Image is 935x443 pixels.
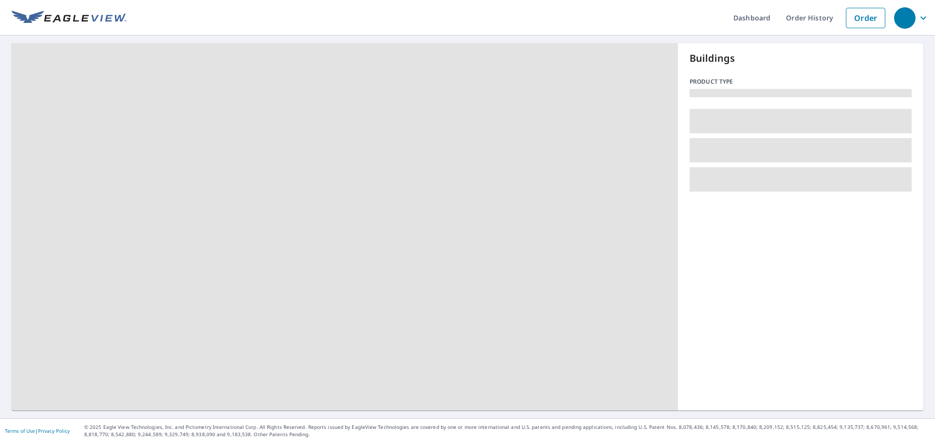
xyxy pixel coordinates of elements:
a: Order [846,8,885,28]
a: Terms of Use [5,427,35,434]
p: Product type [690,77,912,86]
p: Buildings [690,51,912,66]
img: EV Logo [12,11,127,25]
p: | [5,428,70,434]
a: Privacy Policy [38,427,70,434]
p: © 2025 Eagle View Technologies, Inc. and Pictometry International Corp. All Rights Reserved. Repo... [84,424,930,438]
